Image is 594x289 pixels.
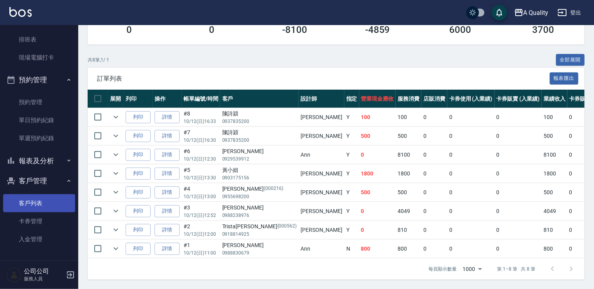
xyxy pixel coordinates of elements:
p: (000562) [277,222,297,231]
h5: 公司公司 [24,267,64,275]
td: 500 [359,183,396,202]
p: 10/12 (日) 12:52 [184,212,218,219]
button: expand row [110,243,122,255]
td: 0 [421,202,447,220]
th: 服務消費 [396,90,421,108]
p: 0937835200 [222,137,297,144]
p: 0903175156 [222,174,297,181]
td: [PERSON_NAME] [299,221,344,239]
a: 詳情 [155,111,180,123]
td: 100 [359,108,396,126]
a: 排班表 [3,31,75,49]
td: 100 [542,108,567,126]
p: 10/12 (日) 11:00 [184,249,218,256]
td: Y [344,221,359,239]
div: [PERSON_NAME] [222,241,297,249]
td: 800 [542,240,567,258]
td: Y [344,108,359,126]
button: expand row [110,168,122,179]
td: 100 [396,108,421,126]
td: 0 [421,240,447,258]
p: 服務人員 [24,275,64,282]
button: expand row [110,149,122,161]
button: expand row [110,130,122,142]
td: Y [344,202,359,220]
a: 客戶列表 [3,194,75,212]
td: [PERSON_NAME] [299,108,344,126]
td: #1 [182,240,220,258]
td: 1800 [359,164,396,183]
p: 共 8 筆, 1 / 1 [88,56,109,63]
td: [PERSON_NAME] [299,164,344,183]
td: Y [344,164,359,183]
div: [PERSON_NAME] [222,204,297,212]
td: 0 [447,202,495,220]
div: [PERSON_NAME] [222,147,297,155]
th: 設計師 [299,90,344,108]
td: 500 [542,183,567,202]
img: Logo [9,7,32,17]
a: 詳情 [155,149,180,161]
p: 0988830679 [222,249,297,256]
a: 詳情 [155,205,180,217]
p: 0929539912 [222,155,297,163]
td: #2 [182,221,220,239]
button: 全部展開 [556,54,585,66]
button: 列印 [126,224,151,236]
button: 列印 [126,243,151,255]
td: #7 [182,127,220,145]
p: 10/12 (日) 13:30 [184,174,218,181]
td: 0 [421,221,447,239]
p: 第 1–8 筆 共 8 筆 [497,266,535,273]
td: 0 [495,240,542,258]
td: 0 [495,164,542,183]
td: Y [344,146,359,164]
td: Y [344,127,359,145]
td: 0 [421,164,447,183]
a: 報表匯出 [550,74,579,82]
a: 現場電腦打卡 [3,49,75,67]
td: 0 [447,164,495,183]
button: 客戶管理 [3,171,75,191]
td: N [344,240,359,258]
th: 指定 [344,90,359,108]
div: [PERSON_NAME] [222,185,297,193]
a: 單週預約紀錄 [3,129,75,147]
td: 0 [359,202,396,220]
td: 0 [447,146,495,164]
td: 0 [495,221,542,239]
button: 登出 [554,5,585,20]
p: 10/12 (日) 16:33 [184,118,218,125]
td: 0 [421,127,447,145]
button: 列印 [126,205,151,217]
td: 500 [542,127,567,145]
td: 1800 [542,164,567,183]
a: 預約管理 [3,93,75,111]
th: 列印 [124,90,153,108]
p: 0937835200 [222,118,297,125]
td: [PERSON_NAME] [299,202,344,220]
td: 8100 [542,146,567,164]
div: 1000 [460,258,485,280]
p: 0918814925 [222,231,297,238]
td: 4049 [542,202,567,220]
td: #4 [182,183,220,202]
td: 0 [495,202,542,220]
td: 500 [359,127,396,145]
th: 卡券販賣 (入業績) [495,90,542,108]
div: 陳詩潁 [222,128,297,137]
td: #8 [182,108,220,126]
h3: 0 [209,24,215,35]
td: 0 [447,183,495,202]
td: [PERSON_NAME] [299,127,344,145]
button: 報表匯出 [550,72,579,85]
div: 陳詩潁 [222,110,297,118]
a: 入金管理 [3,230,75,248]
button: expand row [110,224,122,236]
h3: 3700 [532,24,554,35]
td: 0 [447,127,495,145]
th: 營業現金應收 [359,90,396,108]
button: 列印 [126,111,151,123]
td: 500 [396,127,421,145]
td: 0 [359,146,396,164]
